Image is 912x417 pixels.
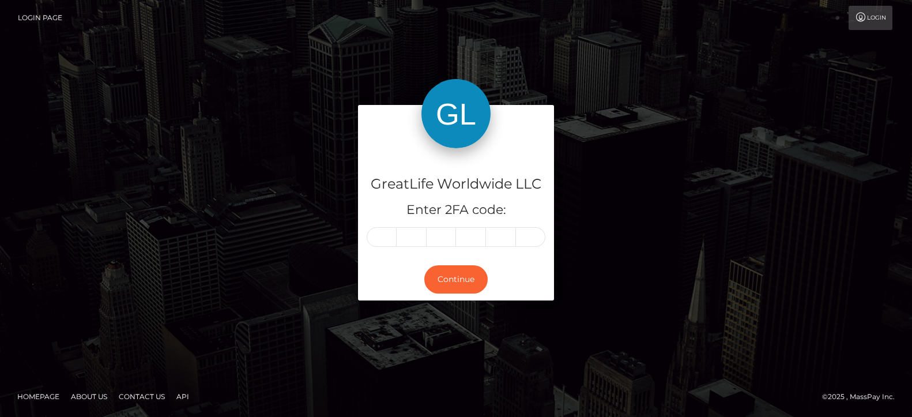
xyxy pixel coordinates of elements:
[421,79,491,148] img: GreatLife Worldwide LLC
[114,388,169,405] a: Contact Us
[367,174,545,194] h4: GreatLife Worldwide LLC
[849,6,892,30] a: Login
[424,265,488,294] button: Continue
[13,388,64,405] a: Homepage
[18,6,62,30] a: Login Page
[822,390,903,403] div: © 2025 , MassPay Inc.
[172,388,194,405] a: API
[66,388,112,405] a: About Us
[367,201,545,219] h5: Enter 2FA code:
